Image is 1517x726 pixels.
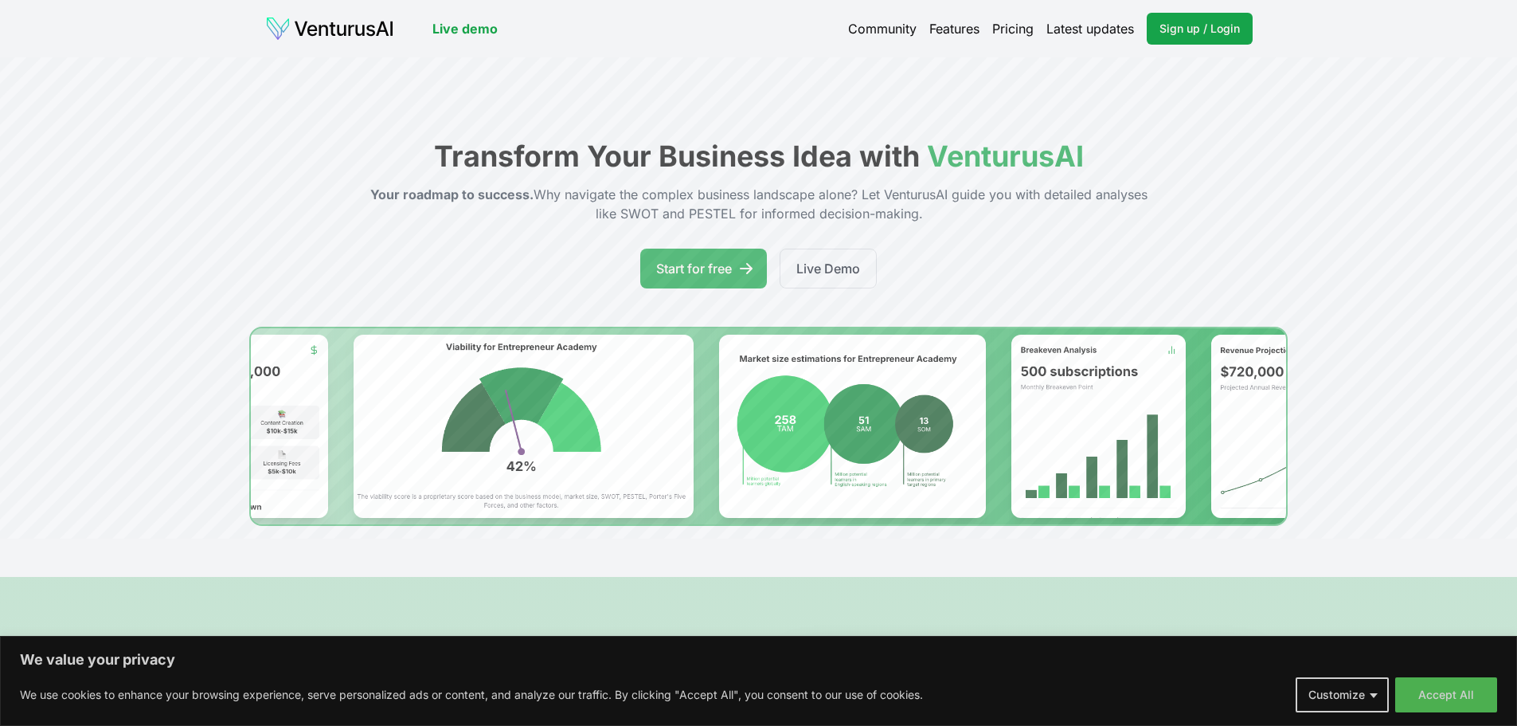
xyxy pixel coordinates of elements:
[929,19,979,38] a: Features
[1395,677,1497,712] button: Accept All
[1046,19,1134,38] a: Latest updates
[1159,21,1240,37] span: Sign up / Login
[20,685,923,704] p: We use cookies to enhance your browsing experience, serve personalized ads or content, and analyz...
[848,19,917,38] a: Community
[265,16,394,41] img: logo
[20,650,1497,669] p: We value your privacy
[1147,13,1253,45] a: Sign up / Login
[992,19,1034,38] a: Pricing
[1296,677,1389,712] button: Customize
[432,19,498,38] a: Live demo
